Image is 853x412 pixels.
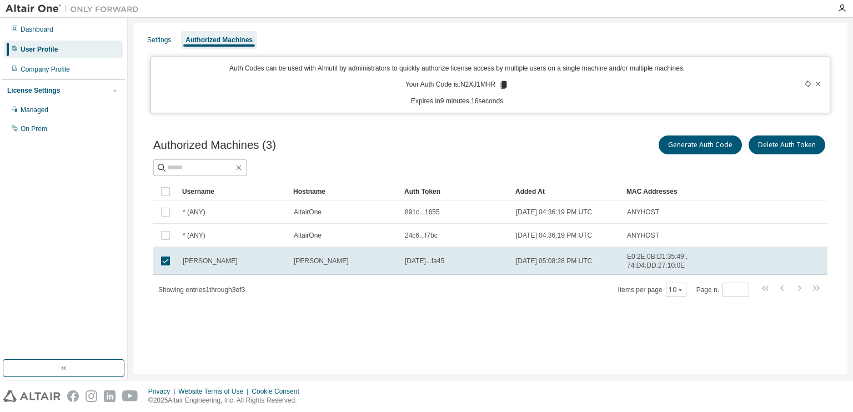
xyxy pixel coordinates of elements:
span: Page n. [696,283,749,297]
span: 24c6...f7bc [405,231,438,240]
div: Privacy [148,387,178,396]
button: Generate Auth Code [659,135,742,154]
span: [PERSON_NAME] [294,257,349,265]
p: Your Auth Code is: N2XJ1MHR [405,80,509,90]
span: AltairOne [294,231,322,240]
div: Authorized Machines [185,36,253,44]
span: AltairOne [294,208,322,217]
button: Delete Auth Token [749,135,825,154]
div: On Prem [21,124,47,133]
div: Auth Token [404,183,506,200]
div: Company Profile [21,65,70,74]
div: Settings [147,36,171,44]
span: [DATE] 04:36:19 PM UTC [516,208,592,217]
span: [DATE] 05:08:28 PM UTC [516,257,592,265]
img: youtube.svg [122,390,138,402]
div: Dashboard [21,25,53,34]
div: Managed [21,105,48,114]
div: MAC Addresses [626,183,711,200]
span: Showing entries 1 through 3 of 3 [158,286,245,294]
span: * (ANY) [183,208,205,217]
span: Authorized Machines (3) [153,139,276,152]
span: E0:2E:0B:D1:35:49 , 74:D4:DD:27:10:0E [627,252,710,270]
img: linkedin.svg [104,390,116,402]
span: [DATE]...fa45 [405,257,444,265]
p: © 2025 Altair Engineering, Inc. All Rights Reserved. [148,396,306,405]
span: [PERSON_NAME] [183,257,238,265]
div: Username [182,183,284,200]
div: Hostname [293,183,395,200]
span: ANYHOST [627,231,659,240]
p: Auth Codes can be used with Almutil by administrators to quickly authorize license access by mult... [158,64,756,73]
img: facebook.svg [67,390,79,402]
span: 891c...1655 [405,208,440,217]
div: License Settings [7,86,60,95]
img: instagram.svg [86,390,97,402]
span: * (ANY) [183,231,205,240]
button: 10 [669,285,684,294]
img: Altair One [6,3,144,14]
div: Added At [515,183,618,200]
div: Cookie Consent [252,387,305,396]
p: Expires in 9 minutes, 16 seconds [158,97,756,106]
img: altair_logo.svg [3,390,61,402]
div: Website Terms of Use [178,387,252,396]
span: ANYHOST [627,208,659,217]
span: [DATE] 04:36:19 PM UTC [516,231,592,240]
div: User Profile [21,45,58,54]
span: Items per page [618,283,686,297]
